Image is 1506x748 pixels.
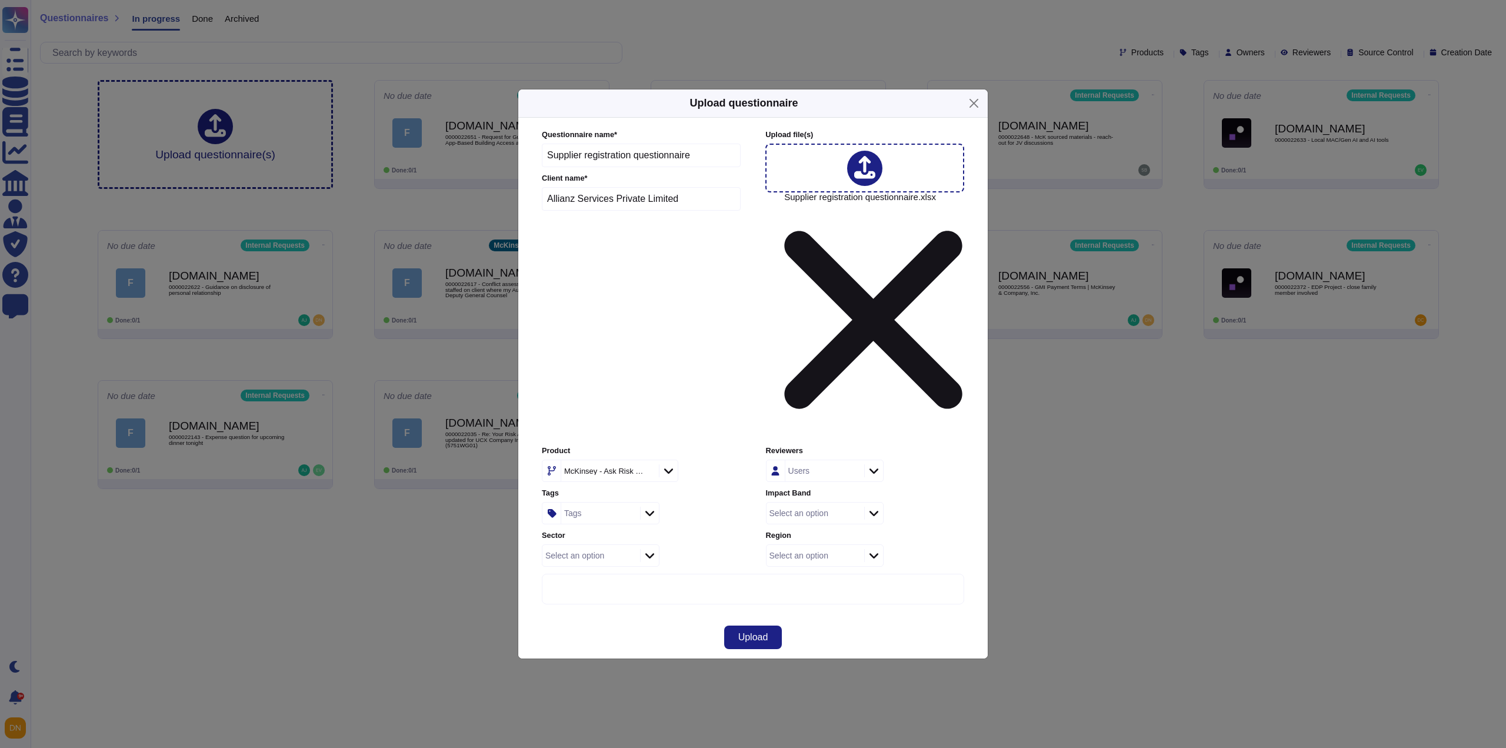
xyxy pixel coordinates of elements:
button: Upload [724,626,782,649]
h5: Upload questionnaire [689,95,798,111]
div: Select an option [769,551,828,560]
div: Users [788,467,810,475]
input: Enter company name of the client [542,187,741,211]
input: Enter questionnaire name [542,144,741,167]
label: Product [542,447,740,455]
span: Upload file (s) [765,130,813,139]
label: Client name [542,175,741,182]
div: McKinsey - Ask Risk Wide [564,467,644,475]
div: Select an option [769,509,828,517]
label: Impact Band [766,490,964,497]
div: Select an option [545,551,604,560]
span: Upload [738,633,768,642]
button: Close [965,94,983,112]
label: Questionnaire name [542,131,741,139]
label: Sector [542,532,740,540]
span: Supplier registration questionnaire.xlsx [784,192,962,438]
label: Region [766,532,964,540]
div: Tags [564,509,582,517]
label: Reviewers [766,447,964,455]
label: Tags [542,490,740,497]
